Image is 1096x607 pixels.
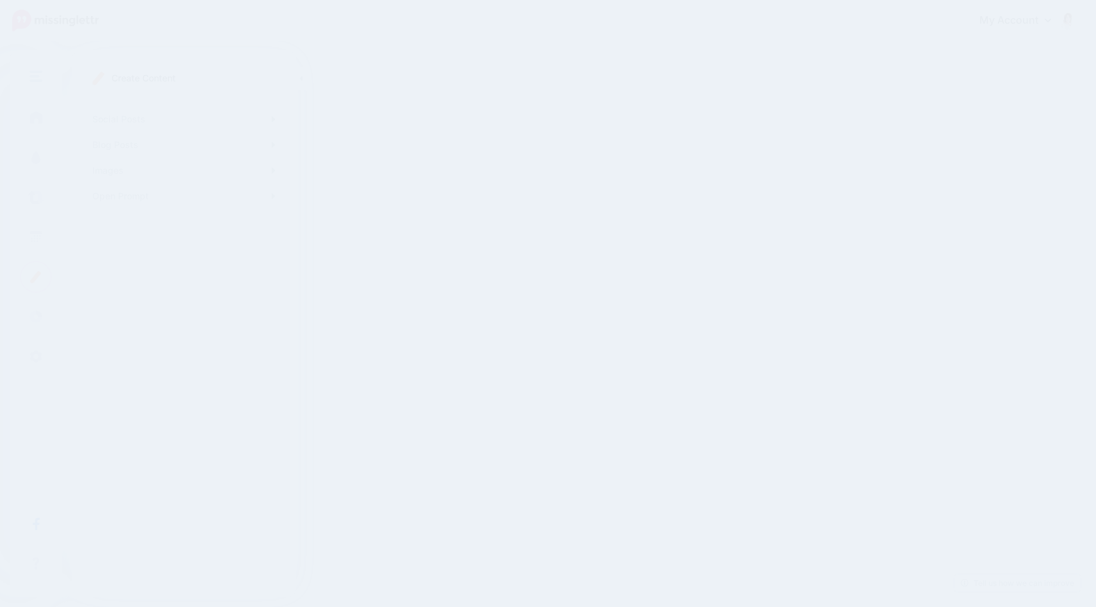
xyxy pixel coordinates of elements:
[87,183,281,209] a: Open Prompt
[87,132,281,158] a: Blog Posts
[87,158,281,183] a: Images
[967,5,1077,37] a: My Account
[12,10,99,31] img: Missinglettr
[954,574,1081,592] a: Tell us how we can improve
[92,71,105,85] img: create.png
[112,71,176,86] p: Create Content
[29,71,42,82] img: menu.png
[87,106,281,132] a: Social Posts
